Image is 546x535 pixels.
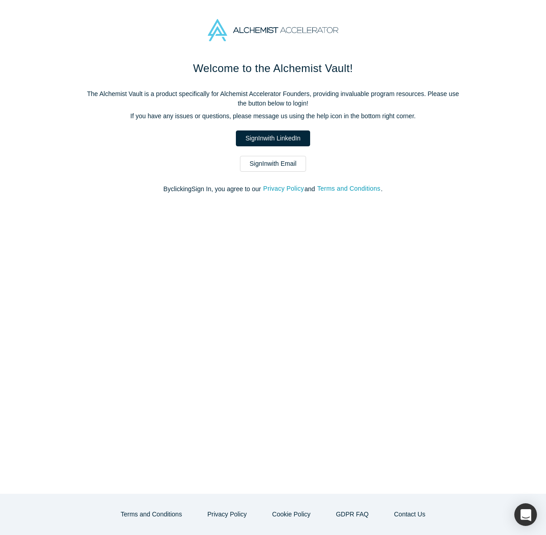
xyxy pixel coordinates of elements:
h1: Welcome to the Alchemist Vault! [83,60,463,77]
button: Terms and Conditions [111,506,192,522]
img: Alchemist Accelerator Logo [208,19,338,41]
p: By clicking Sign In , you agree to our and . [83,184,463,194]
button: Privacy Policy [263,183,304,194]
a: SignInwith Email [240,156,306,172]
button: Contact Us [384,506,435,522]
a: GDPR FAQ [326,506,378,522]
a: SignInwith LinkedIn [236,130,310,146]
p: The Alchemist Vault is a product specifically for Alchemist Accelerator Founders, providing inval... [83,89,463,108]
button: Privacy Policy [198,506,256,522]
button: Terms and Conditions [317,183,381,194]
p: If you have any issues or questions, please message us using the help icon in the bottom right co... [83,111,463,121]
button: Cookie Policy [263,506,320,522]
